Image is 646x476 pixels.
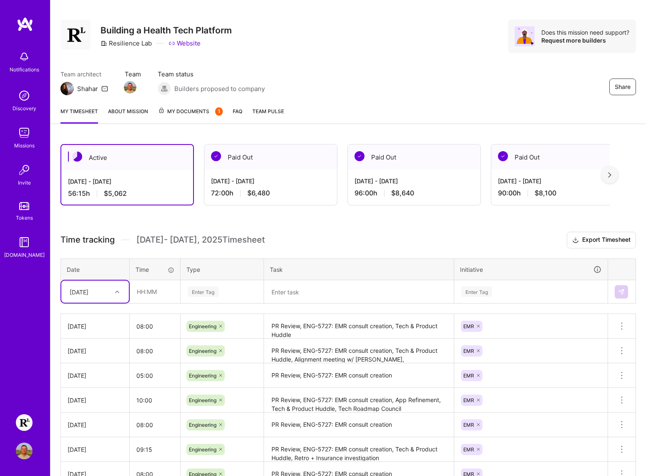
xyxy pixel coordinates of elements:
div: [DATE] [68,420,123,429]
div: [DOMAIN_NAME] [4,251,45,259]
span: Team [125,70,141,78]
h3: Building a Health Tech Platform [101,25,232,35]
input: HH:MM [130,340,180,362]
span: Team status [158,70,265,78]
input: HH:MM [130,365,180,387]
div: [DATE] [68,396,123,405]
img: Resilience Lab: Building a Health Tech Platform [16,414,33,431]
a: Resilience Lab: Building a Health Tech Platform [14,414,35,431]
div: Paid Out [348,144,480,170]
textarea: PR Review, ENG-5727: EMR consult creation [265,364,453,387]
span: Engineering [189,323,216,329]
span: [DATE] - [DATE] , 2025 Timesheet [136,235,265,245]
span: EMR [463,446,474,453]
button: Export Timesheet [567,232,636,248]
span: Engineering [189,397,216,403]
i: icon Download [572,236,579,245]
span: $8,100 [535,189,556,197]
div: 72:00 h [211,189,330,197]
img: guide book [16,234,33,251]
span: Engineering [189,446,216,453]
span: EMR [463,372,474,379]
input: HH:MM [130,315,180,337]
i: icon Chevron [115,290,119,294]
img: Invite [16,162,33,178]
div: Does this mission need support? [541,28,629,36]
input: HH:MM [130,281,180,303]
span: Share [615,83,631,91]
input: HH:MM [130,438,180,461]
img: teamwork [16,124,33,141]
div: [DATE] [68,347,123,355]
img: Paid Out [354,151,364,161]
div: [DATE] - [DATE] [68,177,186,186]
div: 56:15 h [68,189,186,198]
button: Share [609,78,636,95]
span: EMR [463,323,474,329]
div: Tokens [16,213,33,222]
img: discovery [16,87,33,104]
a: Team Pulse [252,107,284,124]
span: Engineering [189,372,216,379]
th: Date [61,258,130,280]
img: Company Logo [60,20,90,50]
th: Type [181,258,264,280]
span: EMR [463,348,474,354]
textarea: PR Review, ENG-5727: EMR consult creation, Tech & Product Huddle, Retro + Insurance investigation [265,438,453,461]
span: Builders proposed to company [174,84,265,93]
span: $5,062 [104,189,127,198]
div: Enter Tag [188,285,219,298]
div: Request more builders [541,36,629,44]
div: Notifications [10,65,39,74]
img: Team Architect [60,82,74,95]
div: Invite [18,178,31,187]
div: Shahar [77,84,98,93]
a: My Documents1 [158,107,223,124]
div: [DATE] - [DATE] [498,177,617,185]
span: My Documents [158,107,223,116]
div: Time [136,265,174,274]
div: 1 [215,107,223,116]
div: [DATE] [68,371,123,380]
img: Paid Out [211,151,221,161]
img: Team Member Avatar [124,81,136,94]
div: Discovery [13,104,36,113]
div: Enter Tag [461,285,492,298]
a: Team Member Avatar [125,80,136,94]
div: [DATE] - [DATE] [354,177,474,185]
div: 96:00 h [354,189,474,197]
a: Website [168,39,201,48]
span: Team architect [60,70,108,78]
textarea: PR Review, ENG-5727: EMR consult creation, Tech & Product Huddle, Alignment meeting w/ [PERSON_NA... [265,339,453,362]
span: $6,480 [247,189,270,197]
textarea: PR Review, ENG-5727: EMR consult creation, Tech & Product Huddle [265,315,453,338]
a: My timesheet [60,107,98,124]
input: HH:MM [130,414,180,436]
img: User Avatar [16,443,33,459]
img: tokens [19,202,29,210]
input: HH:MM [130,389,180,411]
div: [DATE] [68,445,123,454]
a: FAQ [233,107,242,124]
a: About Mission [108,107,148,124]
a: User Avatar [14,443,35,459]
img: right [608,172,611,178]
textarea: PR Review, ENG-5727: EMR consult creation [265,413,453,436]
div: Resilience Lab [101,39,152,48]
div: [DATE] [68,322,123,331]
img: Avatar [515,26,535,46]
textarea: PR Review, ENG-5727: EMR consult creation, App Refinement, Tech & Product Huddle, Tech Roadmap Co... [265,389,453,412]
div: Paid Out [204,144,337,170]
span: Engineering [189,422,216,428]
div: 90:00 h [498,189,617,197]
i: icon CompanyGray [101,40,107,47]
span: EMR [463,422,474,428]
img: Active [72,152,82,162]
div: Initiative [460,265,602,274]
span: $8,640 [391,189,414,197]
div: Paid Out [491,144,624,170]
img: Builders proposed to company [158,82,171,95]
img: bell [16,48,33,65]
div: [DATE] - [DATE] [211,177,330,185]
img: Paid Out [498,151,508,161]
